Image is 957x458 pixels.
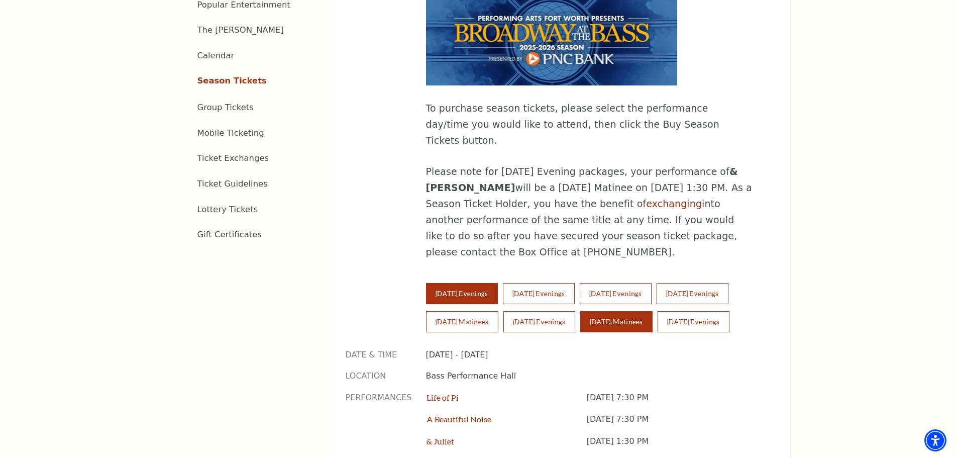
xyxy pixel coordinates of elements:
[426,101,753,149] p: To purchase season tickets, please select the performance day/time you would like to attend, then...
[346,349,411,360] p: Date & Time
[197,230,262,239] a: Gift Certificates
[197,128,264,138] a: Mobile Ticketing
[426,164,753,260] p: Please note for [DATE] Evening packages, your performance of will be a [DATE] Matinee on [DATE] 1...
[503,283,575,304] button: [DATE] Evenings
[427,436,454,446] a: & Juliet
[197,153,269,163] a: Ticket Exchanges
[580,283,652,304] button: [DATE] Evenings
[426,349,760,360] p: [DATE] - [DATE]
[197,179,268,189] a: Ticket Guidelines
[426,283,498,304] button: [DATE] Evenings
[426,311,498,332] button: [DATE] Matinees
[426,166,738,193] strong: & [PERSON_NAME]
[646,198,702,209] a: exchanging
[924,429,946,451] div: Accessibility Menu
[197,103,254,112] a: Group Tickets
[197,76,267,85] a: Season Tickets
[503,311,575,332] button: [DATE] Evenings
[657,283,728,304] button: [DATE] Evenings
[587,414,760,435] p: [DATE] 7:30 PM
[426,371,760,382] p: Bass Performance Hall
[346,371,411,382] p: Location
[587,392,760,414] p: [DATE] 7:30 PM
[427,414,491,424] a: A Beautiful Noise
[580,311,653,332] button: [DATE] Matinees
[197,25,284,35] a: The [PERSON_NAME]
[197,205,258,214] a: Lottery Tickets
[587,436,760,457] p: [DATE] 1:30 PM
[197,51,235,60] a: Calendar
[427,393,459,402] a: Life of Pi
[658,311,729,332] button: [DATE] Evenings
